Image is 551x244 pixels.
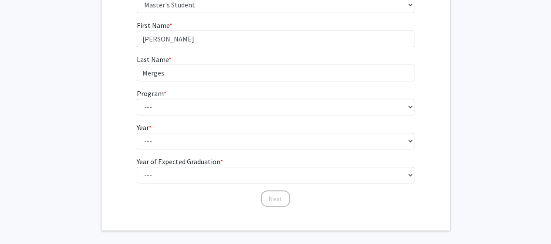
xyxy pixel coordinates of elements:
iframe: Chat [7,205,37,237]
button: Next [261,190,290,207]
label: Year of Expected Graduation [137,156,223,167]
label: Program [137,88,166,99]
span: Last Name [137,55,169,64]
span: First Name [137,21,169,30]
label: Year [137,122,152,133]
